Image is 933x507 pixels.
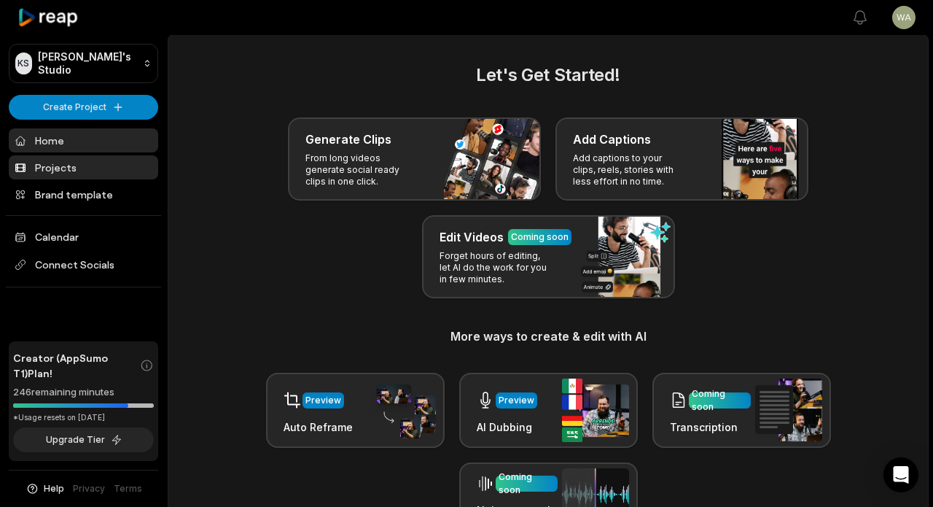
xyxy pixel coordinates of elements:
[26,482,64,495] button: Help
[186,62,910,88] h2: Let's Get Started!
[562,379,629,442] img: ai_dubbing.png
[44,482,64,495] span: Help
[9,95,158,120] button: Create Project
[883,457,918,492] div: Open Intercom Messenger
[114,482,142,495] a: Terms
[755,379,822,441] img: transcription.png
[573,131,651,148] h3: Add Captions
[13,350,140,381] span: Creator (AppSumo T1) Plan!
[305,152,418,187] p: From long videos generate social ready clips in one click.
[284,419,353,435] h3: Auto Reframe
[13,385,154,400] div: 246 remaining minutes
[573,152,686,187] p: Add captions to your clips, reels, stories with less effort in no time.
[9,128,158,152] a: Home
[440,250,553,285] p: Forget hours of editing, let AI do the work for you in few minutes.
[499,394,534,407] div: Preview
[499,471,555,497] div: Coming soon
[13,427,154,452] button: Upgrade Tier
[670,419,751,435] h3: Transcription
[13,412,154,423] div: *Usage resets on [DATE]
[15,53,32,74] div: KS
[511,231,569,244] div: Coming soon
[9,182,158,206] a: Brand template
[369,382,436,439] img: auto_reframe.png
[305,131,391,148] h3: Generate Clips
[186,328,910,345] h3: More ways to create & edit with AI
[9,225,158,249] a: Calendar
[38,50,137,77] p: [PERSON_NAME]'s Studio
[477,419,537,435] h3: AI Dubbing
[305,394,341,407] div: Preview
[692,387,748,414] div: Coming soon
[73,482,105,495] a: Privacy
[9,252,158,278] span: Connect Socials
[9,155,158,179] a: Projects
[440,228,504,246] h3: Edit Videos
